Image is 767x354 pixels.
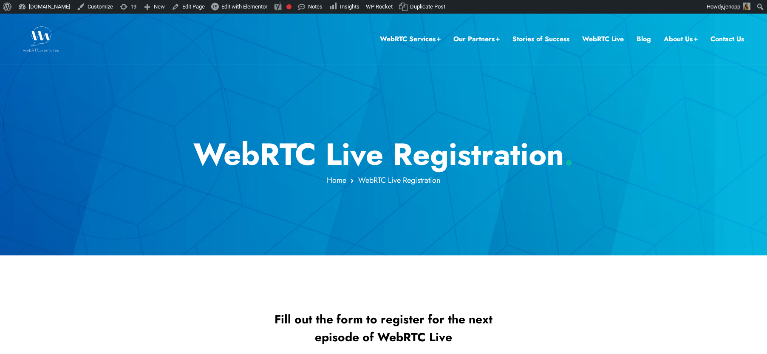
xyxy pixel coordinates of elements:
span: Edit with Elementor [221,3,267,10]
span: . [564,132,574,176]
span: WebRTC Live Registration [358,175,440,186]
a: WebRTC Services [380,34,441,45]
div: Focus keyphrase not set [286,4,292,9]
a: Home [327,175,346,186]
span: jenopp [724,3,740,10]
img: WebRTC.ventures [23,26,59,52]
h2: Fill out the form to register for the next episode of WebRTC Live [252,311,515,346]
a: Stories of Success [512,34,569,45]
a: Our Partners [453,34,500,45]
p: WebRTC Live Registration [135,136,632,173]
a: Contact Us [710,34,744,45]
a: WebRTC Live [582,34,624,45]
a: About Us [664,34,698,45]
a: Blog [637,34,651,45]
